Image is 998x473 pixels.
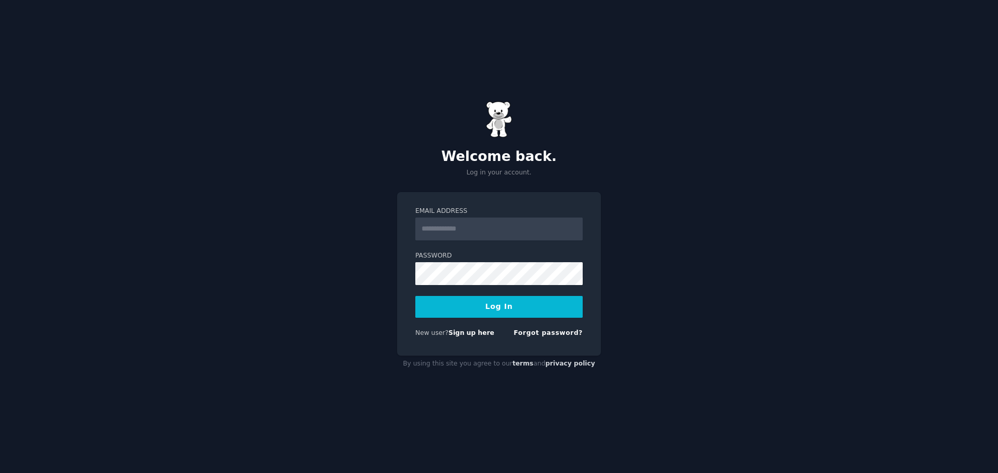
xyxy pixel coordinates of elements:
img: Gummy Bear [486,101,512,138]
label: Password [415,251,583,261]
button: Log In [415,296,583,318]
a: terms [513,360,533,367]
span: New user? [415,329,449,336]
h2: Welcome back. [397,148,601,165]
label: Email Address [415,207,583,216]
a: privacy policy [545,360,595,367]
div: By using this site you agree to our and [397,356,601,372]
p: Log in your account. [397,168,601,178]
a: Sign up here [449,329,494,336]
a: Forgot password? [514,329,583,336]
